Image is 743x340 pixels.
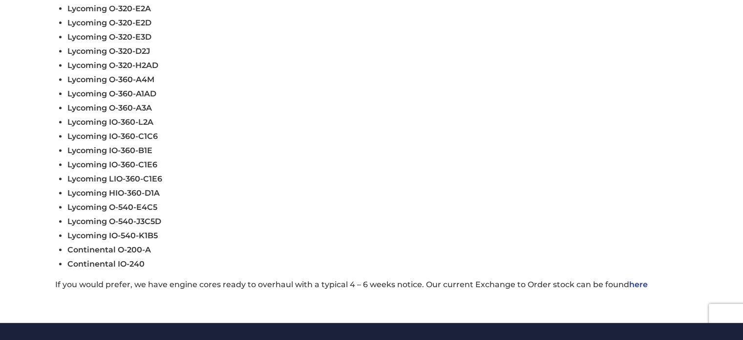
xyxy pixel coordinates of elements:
span: Lycoming IO-360-B1E [67,146,152,155]
span: Lycoming O-320-E2A [67,4,151,13]
span: Lycoming IO-360-L2A [67,117,153,127]
span: Continental IO-240 [67,259,145,269]
span: Lycoming O-320-E2D [67,18,151,27]
span: Lycoming O-360-A1AD [67,89,156,98]
a: here [629,280,648,289]
span: Lycoming O-320-E3D [67,32,151,42]
p: If you would prefer, we have engine cores ready to overhaul with a typical 4 – 6 weeks notice. Ou... [55,279,687,291]
span: Lycoming HIO-360-D1A [67,188,160,198]
span: Lycoming O-540-E4C5 [67,203,157,212]
span: Lycoming O-320-D2J [67,46,150,56]
span: Continental O-200-A [67,245,151,254]
span: Lycoming O-360-A3A [67,103,152,113]
span: Lycoming IO-360-C1E6 [67,160,157,169]
span: Lycoming LIO-360-C1E6 [67,174,162,183]
span: Lycoming O-320-H2AD [67,61,158,70]
span: Lycoming O-540-J3C5D [67,217,161,226]
span: Lycoming IO-360-C1C6 [67,132,158,141]
span: Lycoming IO-540-K1B5 [67,231,158,240]
span: Lycoming O-360-A4M [67,75,154,84]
